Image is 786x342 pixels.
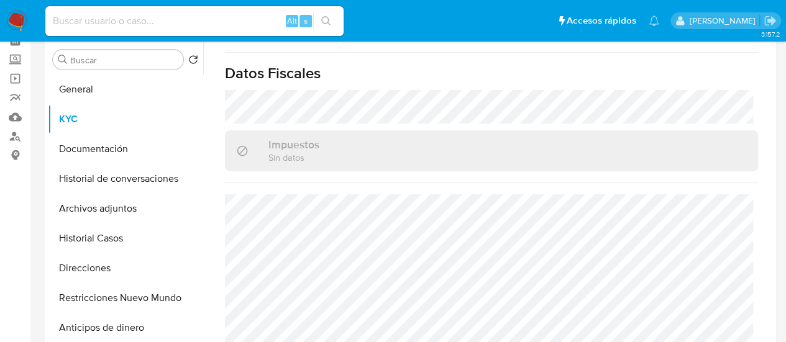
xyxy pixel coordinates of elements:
input: Buscar usuario o caso... [45,13,344,29]
button: Archivos adjuntos [48,194,203,223]
div: ImpuestosSin datos [225,130,758,171]
button: Historial Casos [48,223,203,253]
h3: Impuestos [268,138,319,151]
span: Accesos rápidos [567,14,636,27]
button: KYC [48,104,203,134]
button: General [48,74,203,104]
span: Alt [287,15,297,27]
span: s [304,15,308,27]
button: Historial de conversaciones [48,164,203,194]
a: Salir [764,14,777,27]
button: Volver al orden por defecto [188,55,198,68]
p: Sin datos [268,151,319,163]
h1: Datos Fiscales [225,64,758,83]
button: search-icon [313,12,339,30]
span: 3.157.2 [761,29,780,39]
button: Buscar [58,55,68,65]
button: Restricciones Nuevo Mundo [48,283,203,313]
a: Notificaciones [649,16,659,26]
button: Documentación [48,134,203,164]
input: Buscar [70,55,178,66]
p: gabriela.sanchez@mercadolibre.com [689,15,759,27]
button: Direcciones [48,253,203,283]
